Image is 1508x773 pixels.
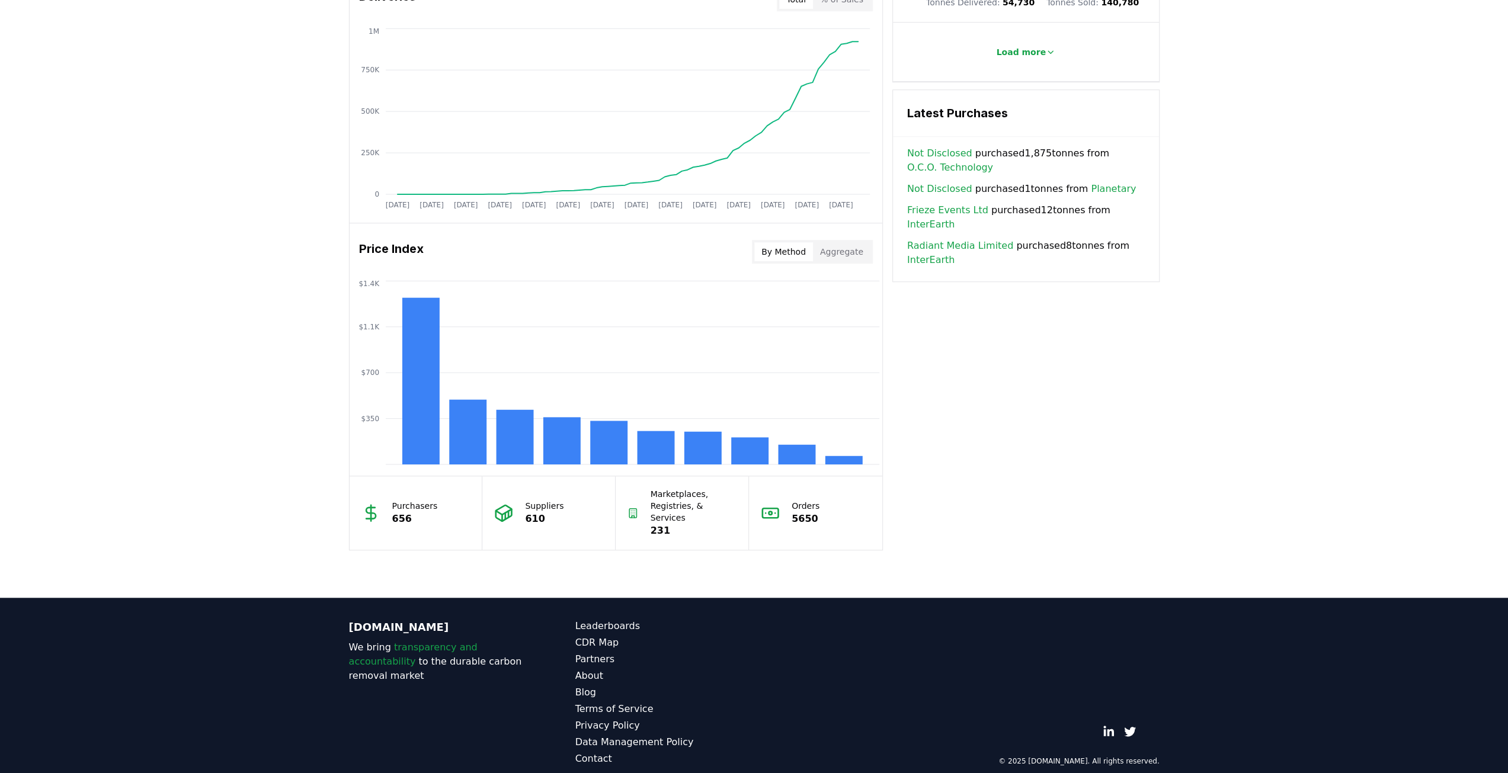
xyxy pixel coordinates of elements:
span: purchased 12 tonnes from [907,203,1145,232]
p: 5650 [792,512,819,526]
p: Marketplaces, Registries, & Services [651,488,737,524]
a: About [575,669,754,683]
p: Suppliers [525,500,564,512]
tspan: $350 [361,415,379,423]
a: InterEarth [907,253,955,267]
tspan: [DATE] [624,201,648,209]
tspan: 250K [361,149,380,157]
tspan: [DATE] [453,201,478,209]
button: Aggregate [813,242,870,261]
tspan: [DATE] [761,201,785,209]
a: Terms of Service [575,702,754,716]
button: Load more [987,40,1065,64]
a: CDR Map [575,636,754,650]
a: Not Disclosed [907,182,972,196]
tspan: [DATE] [829,201,853,209]
a: Leaderboards [575,619,754,633]
p: 610 [525,512,564,526]
tspan: 500K [361,107,380,116]
tspan: [DATE] [522,201,546,209]
p: We bring to the durable carbon removal market [349,640,528,683]
p: Purchasers [392,500,438,512]
p: 656 [392,512,438,526]
tspan: 1M [368,27,379,35]
p: 231 [651,524,737,538]
tspan: [DATE] [488,201,512,209]
tspan: [DATE] [385,201,409,209]
tspan: 750K [361,66,380,74]
span: transparency and accountability [349,642,478,667]
tspan: [DATE] [726,201,751,209]
h3: Latest Purchases [907,104,1145,122]
tspan: [DATE] [556,201,580,209]
tspan: $1.1K [358,323,380,331]
tspan: $1.4K [358,279,380,287]
span: purchased 1,875 tonnes from [907,146,1145,175]
p: [DOMAIN_NAME] [349,619,528,636]
p: Load more [996,46,1046,58]
a: Blog [575,685,754,700]
a: Privacy Policy [575,719,754,733]
tspan: [DATE] [795,201,819,209]
a: Radiant Media Limited [907,239,1013,253]
a: Frieze Events Ltd [907,203,988,217]
span: purchased 8 tonnes from [907,239,1145,267]
tspan: [DATE] [590,201,614,209]
tspan: $700 [361,368,379,377]
a: Data Management Policy [575,735,754,749]
a: Contact [575,752,754,766]
a: Not Disclosed [907,146,972,161]
a: Twitter [1124,726,1136,737]
tspan: 0 [374,190,379,198]
p: Orders [792,500,819,512]
a: Partners [575,652,754,666]
p: © 2025 [DOMAIN_NAME]. All rights reserved. [998,756,1160,766]
button: By Method [754,242,813,261]
a: InterEarth [907,217,955,232]
tspan: [DATE] [420,201,444,209]
h3: Price Index [359,240,424,264]
a: O.C.O. Technology [907,161,993,175]
a: LinkedIn [1103,726,1115,737]
a: Planetary [1091,182,1136,196]
tspan: [DATE] [658,201,683,209]
span: purchased 1 tonnes from [907,182,1136,196]
tspan: [DATE] [692,201,716,209]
